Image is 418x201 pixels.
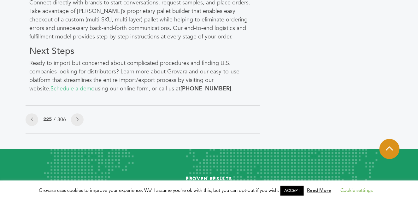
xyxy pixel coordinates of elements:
h3: Next Steps [29,46,256,57]
a: Cookie settings [340,187,373,193]
p: Ready to import but concerned about complicated procedures and finding U.S. companies looking for... [29,59,256,93]
strong: [PHONE_NUMBER] [180,85,231,93]
span: 225 [43,116,52,123]
a: ACCEPT [280,186,304,196]
span: Grovara uses cookies to improve your experience. We'll assume you're ok with this, but you can op... [39,187,379,193]
a: Schedule a demo [50,85,95,93]
span: / [52,116,57,123]
a: 306 [57,116,66,123]
a: Read More [307,187,331,193]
